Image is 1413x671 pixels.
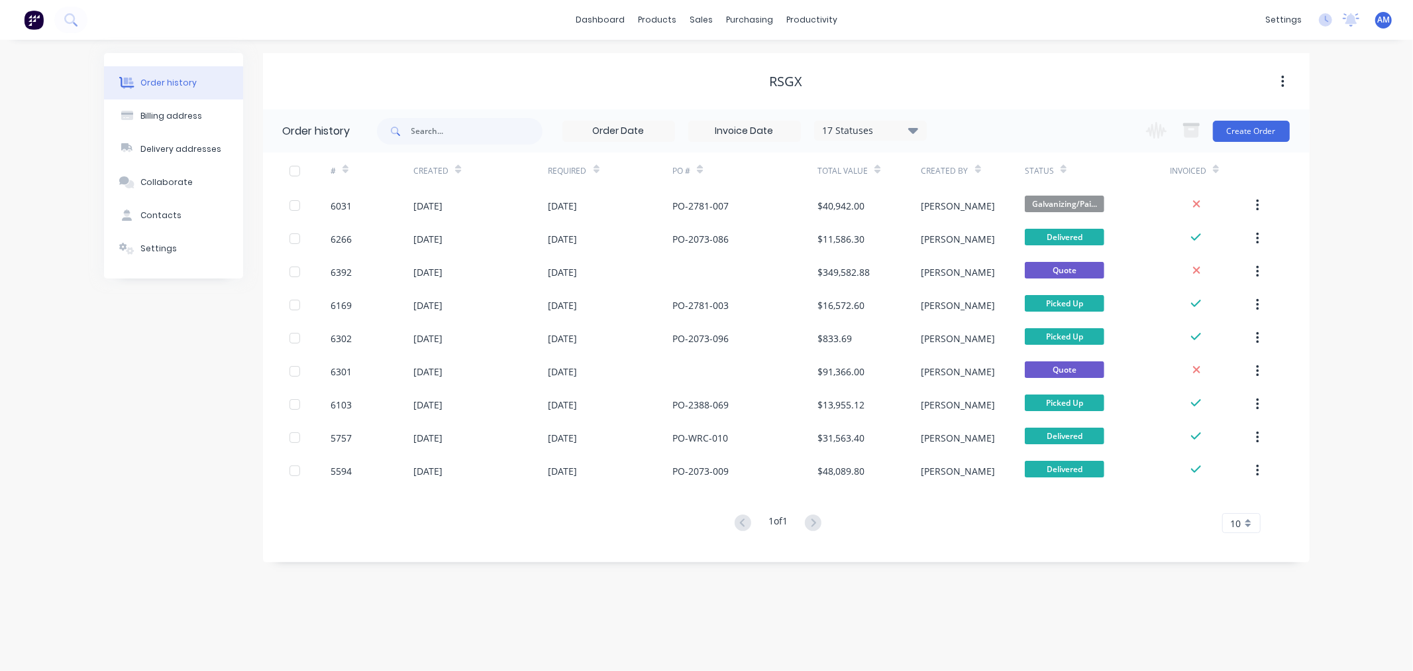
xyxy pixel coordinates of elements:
div: Required [549,152,673,189]
div: Delivery addresses [140,143,221,155]
div: [PERSON_NAME] [921,298,996,312]
span: Picked Up [1025,328,1104,345]
div: Created [413,152,548,189]
div: 6392 [331,265,352,279]
div: Created [413,165,448,177]
span: Picked Up [1025,395,1104,411]
div: Required [549,165,587,177]
img: Factory [24,10,44,30]
div: Order history [283,123,350,139]
div: Invoiced [1170,152,1253,189]
div: # [331,165,336,177]
div: 6301 [331,365,352,379]
div: [DATE] [413,199,443,213]
div: Status [1025,165,1054,177]
div: 5594 [331,464,352,478]
div: $16,572.60 [817,298,864,312]
button: Order history [104,66,243,99]
div: [PERSON_NAME] [921,332,996,345]
span: Picked Up [1025,295,1104,312]
div: $48,089.80 [817,464,864,478]
span: AM [1377,14,1390,26]
div: # [331,152,413,189]
div: $13,955.12 [817,398,864,412]
div: [DATE] [413,332,443,345]
div: PO # [672,152,817,189]
div: [PERSON_NAME] [921,265,996,279]
div: 17 Statuses [815,123,926,138]
div: [PERSON_NAME] [921,232,996,246]
div: 5757 [331,431,352,445]
input: Invoice Date [689,121,800,141]
div: productivity [780,10,844,30]
div: Order history [140,77,197,89]
div: 1 of 1 [768,514,788,533]
div: products [631,10,683,30]
button: Settings [104,232,243,265]
div: Invoiced [1170,165,1206,177]
div: Settings [140,243,177,255]
div: sales [683,10,719,30]
input: Order Date [563,121,674,141]
div: [DATE] [549,332,578,345]
div: PO-2073-096 [672,332,729,345]
div: PO-2073-009 [672,464,729,478]
div: Status [1025,152,1170,189]
div: [DATE] [413,298,443,312]
div: [PERSON_NAME] [921,365,996,379]
div: [DATE] [413,464,443,478]
button: Billing address [104,99,243,133]
span: Quote [1025,262,1104,278]
div: $31,563.40 [817,431,864,445]
span: Delivered [1025,428,1104,444]
div: [PERSON_NAME] [921,431,996,445]
div: settings [1259,10,1308,30]
div: Total Value [817,165,868,177]
div: [DATE] [413,431,443,445]
div: RSGx [770,74,803,90]
span: Quote [1025,361,1104,378]
div: PO # [672,165,690,177]
span: Delivered [1025,461,1104,477]
div: [DATE] [549,365,578,379]
div: [DATE] [549,265,578,279]
div: [DATE] [549,232,578,246]
div: purchasing [719,10,780,30]
div: [DATE] [549,464,578,478]
div: [DATE] [413,365,443,379]
div: PO-WRC-010 [672,431,728,445]
div: $40,942.00 [817,199,864,213]
button: Contacts [104,199,243,232]
div: 6266 [331,232,352,246]
button: Create Order [1213,121,1290,142]
div: [DATE] [549,298,578,312]
span: 10 [1231,517,1241,530]
div: [DATE] [549,199,578,213]
div: Billing address [140,110,202,122]
div: [DATE] [413,232,443,246]
div: 6169 [331,298,352,312]
div: [PERSON_NAME] [921,398,996,412]
span: Galvanizing/Pai... [1025,196,1104,212]
div: $349,582.88 [817,265,870,279]
div: PO-2388-069 [672,398,729,412]
div: Total Value [817,152,921,189]
div: PO-2781-003 [672,298,729,312]
div: Created By [921,152,1025,189]
div: Collaborate [140,176,193,188]
div: 6031 [331,199,352,213]
button: Delivery addresses [104,133,243,166]
div: $833.69 [817,332,852,345]
div: Created By [921,165,968,177]
span: Delivered [1025,229,1104,245]
div: PO-2781-007 [672,199,729,213]
a: dashboard [569,10,631,30]
div: PO-2073-086 [672,232,729,246]
button: Collaborate [104,166,243,199]
div: [PERSON_NAME] [921,199,996,213]
div: [DATE] [413,398,443,412]
input: Search... [411,118,543,145]
div: [DATE] [413,265,443,279]
div: [DATE] [549,431,578,445]
div: 6103 [331,398,352,412]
